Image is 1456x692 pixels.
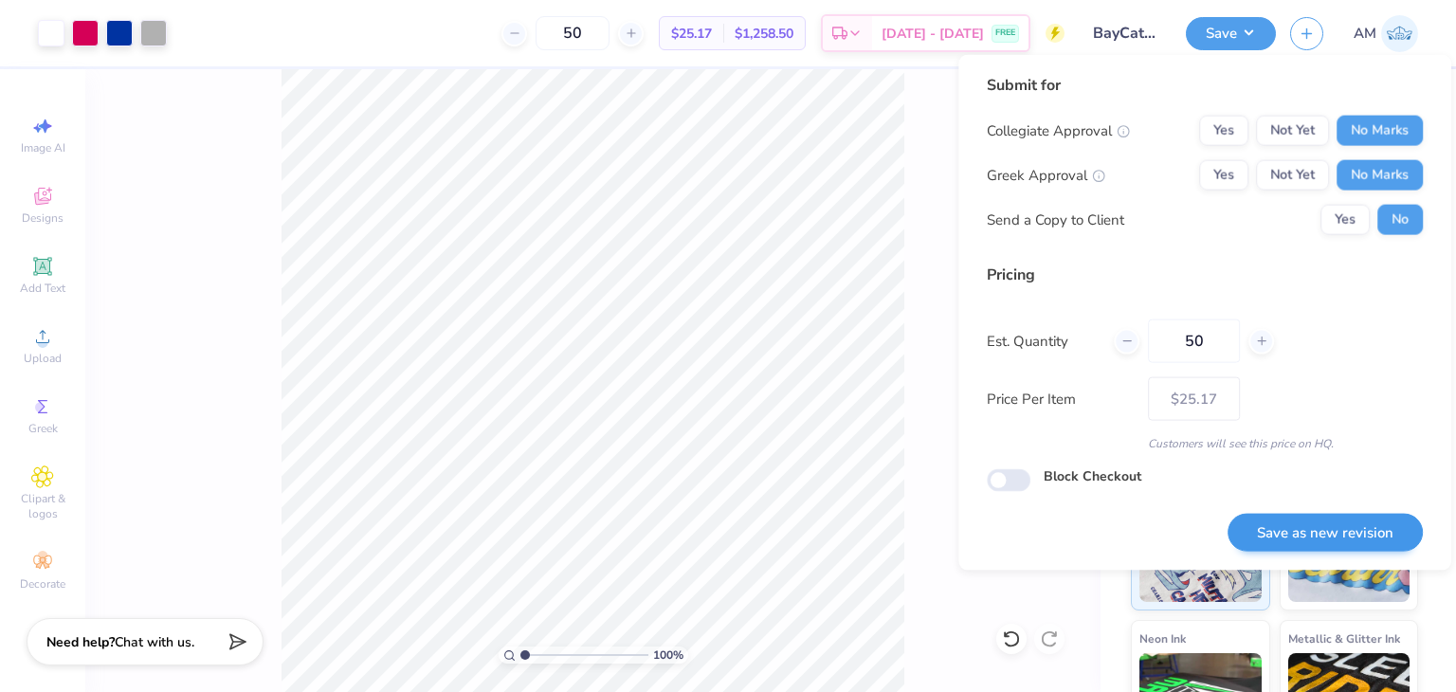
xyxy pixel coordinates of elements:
[882,24,984,44] span: [DATE] - [DATE]
[1256,160,1329,191] button: Not Yet
[987,74,1423,97] div: Submit for
[995,27,1015,40] span: FREE
[1288,628,1400,648] span: Metallic & Glitter Ink
[1186,17,1276,50] button: Save
[1337,160,1423,191] button: No Marks
[21,140,65,155] span: Image AI
[987,435,1423,452] div: Customers will see this price on HQ.
[987,164,1105,186] div: Greek Approval
[987,330,1100,352] label: Est. Quantity
[24,351,62,366] span: Upload
[1354,23,1376,45] span: AM
[9,491,76,521] span: Clipart & logos
[1079,14,1172,52] input: Untitled Design
[22,210,64,226] span: Designs
[1337,116,1423,146] button: No Marks
[1199,116,1248,146] button: Yes
[735,24,793,44] span: $1,258.50
[1199,160,1248,191] button: Yes
[115,633,194,651] span: Chat with us.
[46,633,115,651] strong: Need help?
[1354,15,1418,52] a: AM
[1044,466,1141,486] label: Block Checkout
[1148,319,1240,363] input: – –
[987,209,1124,230] div: Send a Copy to Client
[1256,116,1329,146] button: Not Yet
[28,421,58,436] span: Greek
[987,388,1134,410] label: Price Per Item
[987,264,1423,286] div: Pricing
[20,281,65,296] span: Add Text
[671,24,712,44] span: $25.17
[653,646,683,664] span: 100 %
[987,119,1130,141] div: Collegiate Approval
[1139,628,1186,648] span: Neon Ink
[1377,205,1423,235] button: No
[1381,15,1418,52] img: Abhinav Mohan
[20,576,65,592] span: Decorate
[536,16,610,50] input: – –
[1320,205,1370,235] button: Yes
[1228,513,1423,552] button: Save as new revision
